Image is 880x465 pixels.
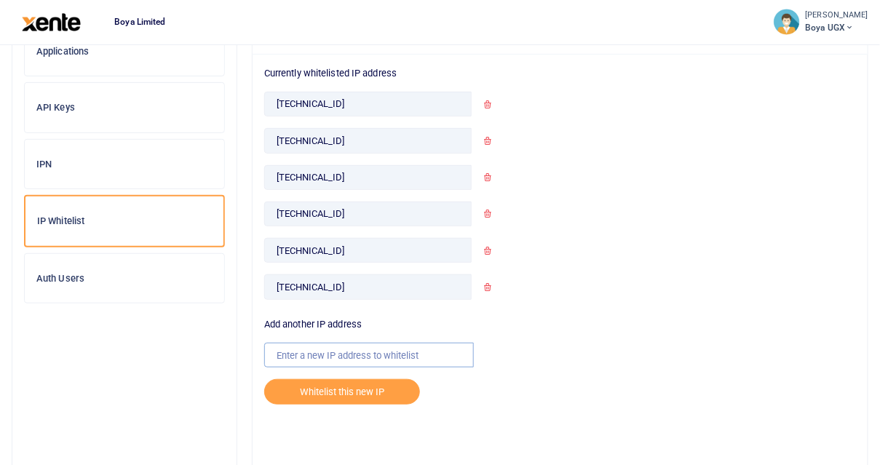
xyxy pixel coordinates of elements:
[36,46,213,57] h6: Applications
[24,139,225,190] a: IPN
[264,66,397,81] label: Currently whitelisted IP address
[264,379,420,404] button: Whitelist this new IP
[108,15,171,28] span: Boya Limited
[36,273,213,285] h6: Auth Users
[774,9,868,35] a: profile-user [PERSON_NAME] Boya UGX
[264,343,474,367] input: Enter a new IP address to whitelist
[36,159,213,170] h6: IPN
[806,9,868,22] small: [PERSON_NAME]
[24,26,225,77] a: Applications
[37,215,212,227] h6: IP Whitelist
[24,82,225,133] a: API Keys
[774,9,800,35] img: profile-user
[24,195,225,247] a: IP Whitelist
[36,102,213,114] h6: API Keys
[264,317,362,332] label: Add another IP address
[24,253,225,304] a: Auth Users
[22,13,81,31] img: logo-large
[806,21,868,34] span: Boya UGX
[22,16,81,27] a: logo-large logo-large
